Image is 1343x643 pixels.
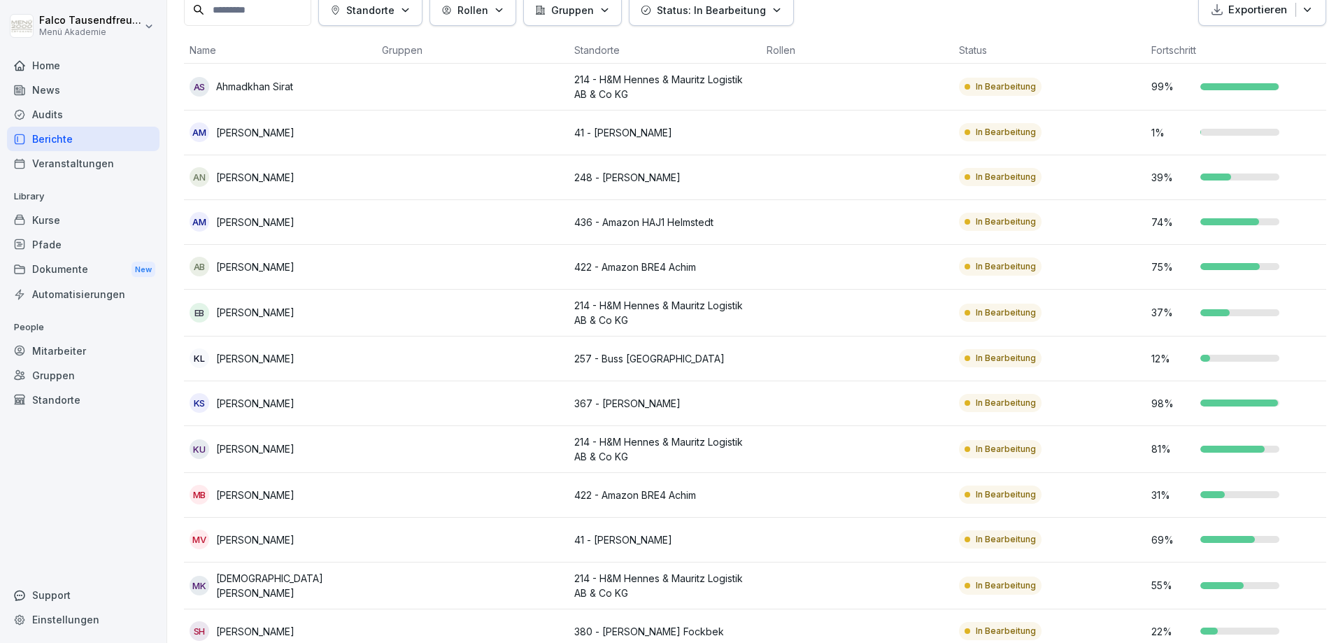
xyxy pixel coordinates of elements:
[216,125,294,140] p: [PERSON_NAME]
[1151,215,1193,229] p: 74 %
[190,393,209,413] div: KS
[1151,260,1193,274] p: 75 %
[1151,396,1193,411] p: 98 %
[132,262,155,278] div: New
[216,571,371,600] p: [DEMOGRAPHIC_DATA][PERSON_NAME]
[1151,351,1193,366] p: 12 %
[1228,2,1287,18] p: Exportieren
[216,351,294,366] p: [PERSON_NAME]
[216,396,294,411] p: [PERSON_NAME]
[1151,624,1193,639] p: 22 %
[7,583,159,607] div: Support
[574,532,755,547] p: 41 - [PERSON_NAME]
[7,339,159,363] a: Mitarbeiter
[216,488,294,502] p: [PERSON_NAME]
[976,126,1036,139] p: In Bearbeitung
[7,282,159,306] a: Automatisierungen
[574,170,755,185] p: 248 - [PERSON_NAME]
[190,485,209,504] div: MB
[1151,125,1193,140] p: 1 %
[1151,488,1193,502] p: 31 %
[216,260,294,274] p: [PERSON_NAME]
[7,232,159,257] a: Pfade
[574,624,755,639] p: 380 - [PERSON_NAME] Fockbek
[7,127,159,151] a: Berichte
[7,102,159,127] a: Audits
[7,78,159,102] a: News
[216,305,294,320] p: [PERSON_NAME]
[574,434,755,464] p: 214 - H&M Hennes & Mauritz Logistik AB & Co KG
[457,3,488,17] p: Rollen
[190,348,209,368] div: KL
[574,260,755,274] p: 422 - Amazon BRE4 Achim
[1151,578,1193,593] p: 55 %
[7,363,159,388] a: Gruppen
[7,257,159,283] div: Dokumente
[569,37,761,64] th: Standorte
[190,212,209,232] div: AM
[7,316,159,339] p: People
[216,170,294,185] p: [PERSON_NAME]
[1151,170,1193,185] p: 39 %
[190,303,209,323] div: EB
[574,488,755,502] p: 422 - Amazon BRE4 Achim
[574,396,755,411] p: 367 - [PERSON_NAME]
[976,488,1036,501] p: In Bearbeitung
[7,388,159,412] a: Standorte
[574,298,755,327] p: 214 - H&M Hennes & Mauritz Logistik AB & Co KG
[376,37,569,64] th: Gruppen
[190,257,209,276] div: AB
[39,15,141,27] p: Falco Tausendfreund
[190,576,209,595] div: MK
[7,208,159,232] a: Kurse
[346,3,395,17] p: Standorte
[976,80,1036,93] p: In Bearbeitung
[1151,441,1193,456] p: 81 %
[7,151,159,176] div: Veranstaltungen
[976,215,1036,228] p: In Bearbeitung
[976,260,1036,273] p: In Bearbeitung
[761,37,953,64] th: Rollen
[216,215,294,229] p: [PERSON_NAME]
[1151,305,1193,320] p: 37 %
[190,530,209,549] div: MV
[976,306,1036,319] p: In Bearbeitung
[216,441,294,456] p: [PERSON_NAME]
[976,171,1036,183] p: In Bearbeitung
[657,3,766,17] p: Status: In Bearbeitung
[190,122,209,142] div: AM
[976,579,1036,592] p: In Bearbeitung
[953,37,1146,64] th: Status
[976,533,1036,546] p: In Bearbeitung
[7,607,159,632] a: Einstellungen
[551,3,594,17] p: Gruppen
[1146,37,1338,64] th: Fortschritt
[574,571,755,600] p: 214 - H&M Hennes & Mauritz Logistik AB & Co KG
[190,167,209,187] div: AN
[7,257,159,283] a: DokumenteNew
[216,79,293,94] p: Ahmadkhan Sirat
[574,351,755,366] p: 257 - Buss [GEOGRAPHIC_DATA]
[39,27,141,37] p: Menü Akademie
[7,185,159,208] p: Library
[1151,79,1193,94] p: 99 %
[216,624,294,639] p: [PERSON_NAME]
[184,37,376,64] th: Name
[574,72,755,101] p: 214 - H&M Hennes & Mauritz Logistik AB & Co KG
[216,532,294,547] p: [PERSON_NAME]
[190,77,209,97] div: AS
[976,352,1036,365] p: In Bearbeitung
[976,625,1036,637] p: In Bearbeitung
[976,397,1036,409] p: In Bearbeitung
[7,53,159,78] div: Home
